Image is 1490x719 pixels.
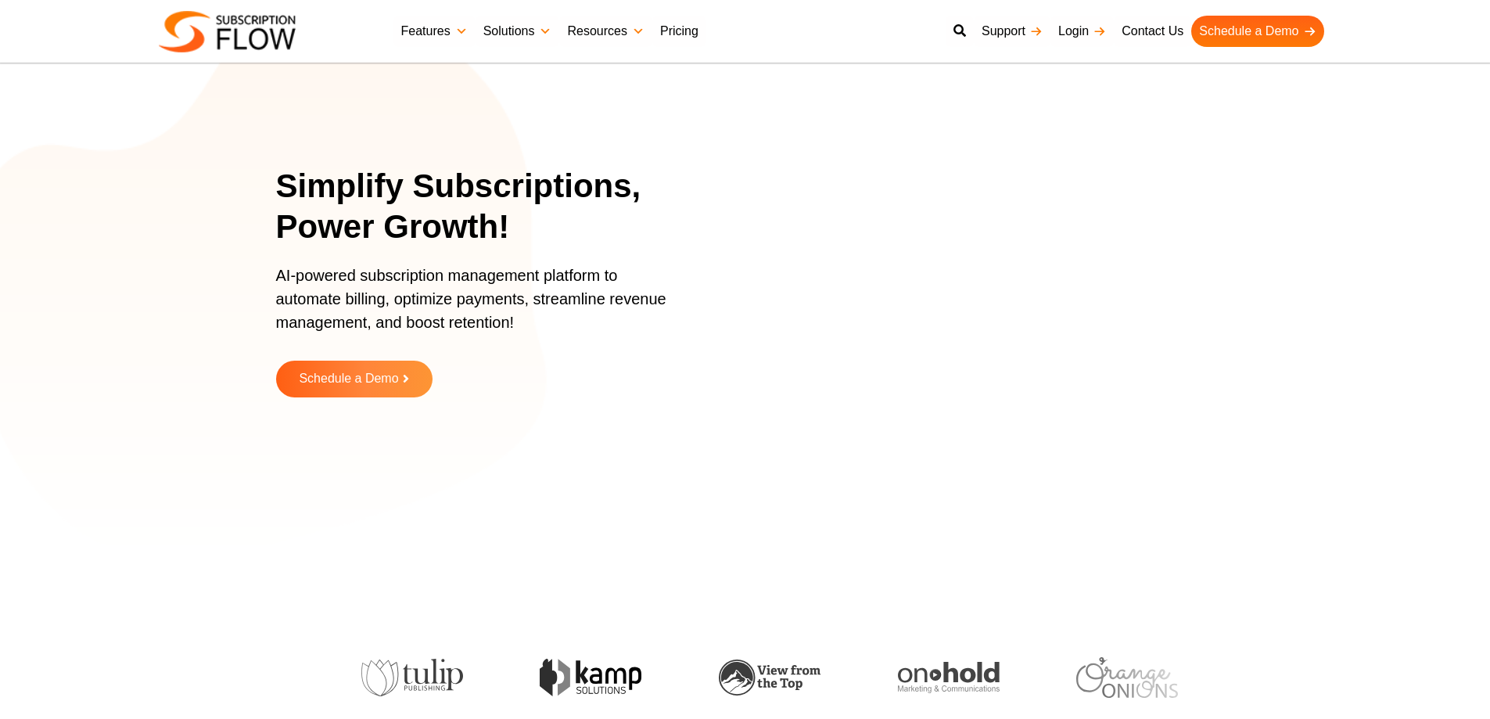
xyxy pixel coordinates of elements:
a: Contact Us [1114,16,1191,47]
img: tulip-publishing [361,659,463,696]
span: Schedule a Demo [299,372,398,386]
img: Subscriptionflow [159,11,296,52]
a: Pricing [652,16,706,47]
a: Support [974,16,1050,47]
a: Solutions [476,16,560,47]
img: onhold-marketing [898,662,1000,693]
a: Features [393,16,476,47]
a: Login [1050,16,1114,47]
a: Schedule a Demo [1191,16,1323,47]
p: AI-powered subscription management platform to automate billing, optimize payments, streamline re... [276,264,683,350]
img: orange-onions [1076,657,1178,697]
a: Schedule a Demo [276,361,433,397]
a: Resources [559,16,652,47]
h1: Simplify Subscriptions, Power Growth! [276,166,702,248]
img: kamp-solution [540,659,641,696]
img: view-from-the-top [719,660,820,696]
